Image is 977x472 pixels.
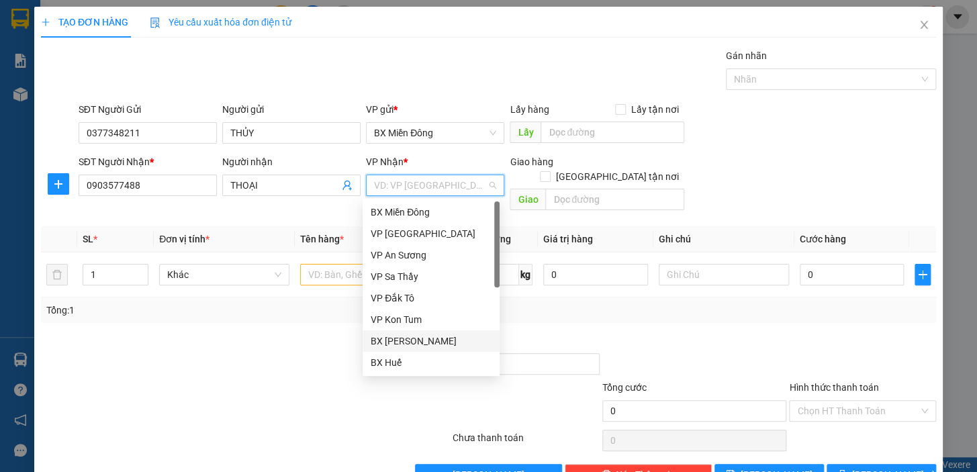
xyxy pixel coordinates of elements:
div: VP Sa Thầy [363,266,500,287]
span: plus [915,269,930,280]
label: Hình thức thanh toán [789,382,878,393]
div: Người nhận [222,154,361,169]
span: plus [48,179,68,189]
button: Close [905,7,943,44]
span: Giá trị hàng [543,234,593,244]
span: Khác [167,265,281,285]
span: user-add [342,180,353,191]
div: VP Đắk Tô [363,287,500,309]
span: Giao [510,189,545,210]
label: Gán nhãn [726,50,767,61]
span: VP Nhận [366,156,404,167]
input: Ghi Chú [659,264,789,285]
div: VP Sa Thầy [371,269,492,284]
div: VP An Sương [371,248,492,263]
button: delete [46,264,68,285]
div: SĐT Người Nhận [79,154,217,169]
img: icon [150,17,160,28]
div: VP Đà Nẵng [363,223,500,244]
span: [GEOGRAPHIC_DATA] tận nơi [551,169,684,184]
div: VP gửi [366,102,504,117]
input: VD: Bàn, Ghế [300,264,430,285]
span: Lấy tận nơi [626,102,684,117]
div: VP [GEOGRAPHIC_DATA] [371,226,492,241]
div: BX Huế [363,352,500,373]
span: Giao hàng [510,156,553,167]
input: Dọc đường [545,189,684,210]
span: SL [83,234,93,244]
span: kg [519,264,532,285]
button: plus [48,173,69,195]
span: Lấy [510,122,541,143]
div: BX Miền Đông [363,201,500,223]
input: 0 [543,264,648,285]
div: BX Miền Đông [371,205,492,220]
div: VP Đắk Tô [371,291,492,305]
span: TẠO ĐƠN HÀNG [41,17,128,28]
span: Lấy hàng [510,104,549,115]
div: Người gửi [222,102,361,117]
div: VP Kon Tum [371,312,492,327]
button: plus [915,264,931,285]
div: BX Huế [371,355,492,370]
div: BX [PERSON_NAME] [371,334,492,348]
span: Tổng cước [602,382,647,393]
span: Đơn vị tính [159,234,210,244]
span: plus [41,17,50,27]
th: Ghi chú [653,226,794,252]
div: VP An Sương [363,244,500,266]
span: close [919,19,929,30]
span: Yêu cầu xuất hóa đơn điện tử [150,17,291,28]
div: BX Phạm Văn Đồng [363,330,500,352]
div: Tổng: 1 [46,303,378,318]
span: Cước hàng [800,234,846,244]
span: BX Miền Đông [374,123,496,143]
div: SĐT Người Gửi [79,102,217,117]
div: Chưa thanh toán [451,430,601,454]
div: VP Kon Tum [363,309,500,330]
input: Dọc đường [541,122,684,143]
span: Tên hàng [300,234,344,244]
